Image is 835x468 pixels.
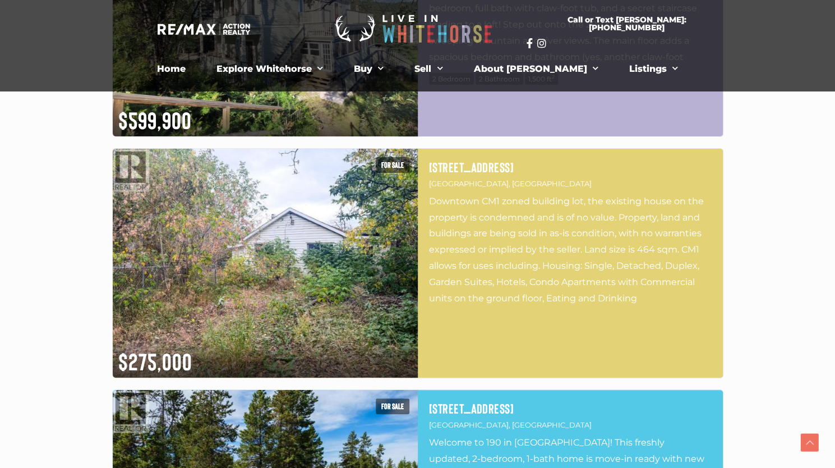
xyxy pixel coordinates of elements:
a: Buy [345,58,392,80]
a: [STREET_ADDRESS] [429,160,712,175]
a: About [PERSON_NAME] [465,58,606,80]
img: 7223 7TH AVENUE, Whitehorse, Yukon [113,149,418,378]
span: Call or Text [PERSON_NAME]: [PHONE_NUMBER] [539,16,713,31]
div: $275,000 [113,339,418,378]
nav: Menu [109,58,726,80]
p: [GEOGRAPHIC_DATA], [GEOGRAPHIC_DATA] [429,177,712,190]
span: For sale [376,157,409,173]
a: Explore Whitehorse [208,58,331,80]
div: $599,900 [113,98,418,136]
a: [STREET_ADDRESS] [429,401,712,416]
p: [GEOGRAPHIC_DATA], [GEOGRAPHIC_DATA] [429,419,712,432]
a: Sell [406,58,451,80]
a: Home [149,58,194,80]
span: For sale [376,398,409,414]
a: Listings [620,58,686,80]
a: Call or Text [PERSON_NAME]: [PHONE_NUMBER] [526,9,727,38]
p: Downtown CM1 zoned building lot, the existing house on the property is condemned and is of no val... [429,194,712,306]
